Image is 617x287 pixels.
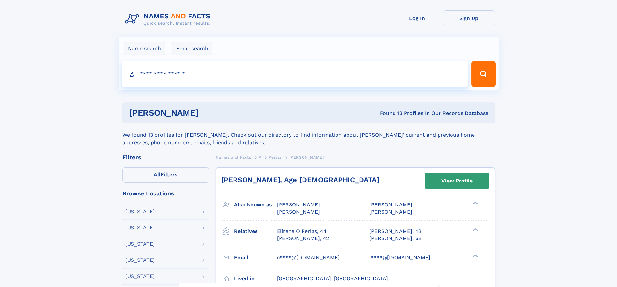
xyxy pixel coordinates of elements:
[216,153,251,161] a: Names and Facts
[124,42,165,55] label: Name search
[277,228,326,235] a: Elirene O Perlas, 44
[277,209,320,215] span: [PERSON_NAME]
[369,202,412,208] span: [PERSON_NAME]
[471,61,495,87] button: Search Button
[122,167,209,183] label: Filters
[122,123,495,147] div: We found 13 profiles for [PERSON_NAME]. Check out our directory to find information about [PERSON...
[391,10,443,26] a: Log In
[269,155,282,160] span: Perlas
[369,228,421,235] a: [PERSON_NAME], 43
[471,201,479,205] div: ❯
[234,226,277,237] h3: Relatives
[129,109,289,117] h1: [PERSON_NAME]
[277,235,329,242] a: [PERSON_NAME], 42
[258,155,261,160] span: P
[234,252,277,263] h3: Email
[471,254,479,258] div: ❯
[289,155,324,160] span: [PERSON_NAME]
[125,258,155,263] div: [US_STATE]
[125,209,155,214] div: [US_STATE]
[289,110,488,117] div: Found 13 Profiles In Our Records Database
[125,225,155,230] div: [US_STATE]
[441,173,473,188] div: View Profile
[277,275,388,281] span: [GEOGRAPHIC_DATA], [GEOGRAPHIC_DATA]
[234,199,277,210] h3: Also known as
[269,153,282,161] a: Perlas
[122,61,469,87] input: search input
[154,171,161,178] span: All
[172,42,212,55] label: Email search
[258,153,261,161] a: P
[122,191,209,196] div: Browse Locations
[369,235,422,242] a: [PERSON_NAME], 68
[125,274,155,279] div: [US_STATE]
[277,202,320,208] span: [PERSON_NAME]
[234,273,277,284] h3: Lived in
[221,176,379,184] a: [PERSON_NAME], Age [DEMOGRAPHIC_DATA]
[369,209,412,215] span: [PERSON_NAME]
[122,154,209,160] div: Filters
[425,173,489,189] a: View Profile
[125,241,155,247] div: [US_STATE]
[122,10,216,28] img: Logo Names and Facts
[471,227,479,232] div: ❯
[443,10,495,26] a: Sign Up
